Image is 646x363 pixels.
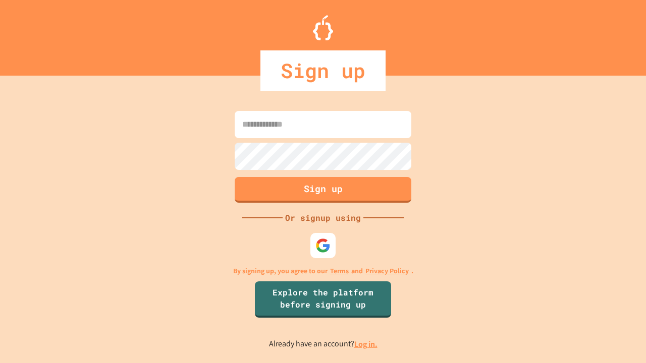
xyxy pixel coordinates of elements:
[233,266,413,276] p: By signing up, you agree to our and .
[315,238,331,253] img: google-icon.svg
[283,212,363,224] div: Or signup using
[365,266,409,276] a: Privacy Policy
[269,338,378,350] p: Already have an account?
[235,177,411,203] button: Sign up
[260,50,386,91] div: Sign up
[255,281,391,318] a: Explore the platform before signing up
[330,266,349,276] a: Terms
[313,15,333,40] img: Logo.svg
[354,339,378,349] a: Log in.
